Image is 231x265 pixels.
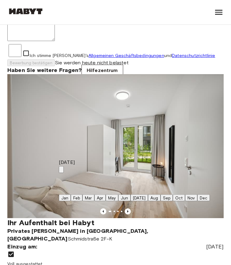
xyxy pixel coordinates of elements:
[7,218,95,227] span: Ihr Aufenthalt bei Habyt
[173,195,185,201] button: Oct
[185,195,197,201] button: Nov
[55,60,129,66] span: Sie werden heute nicht belastet
[148,195,161,201] button: Aug
[100,208,106,214] button: Previous image
[7,243,37,250] span: Einzug am:
[7,8,44,14] img: Habyt
[71,195,82,201] button: Feb
[197,195,210,201] button: Dec
[7,228,148,242] span: Privates [PERSON_NAME] in [GEOGRAPHIC_DATA], [GEOGRAPHIC_DATA]
[68,236,112,242] span: Schmidstraße 2F-K
[94,195,106,201] button: Apr
[206,243,224,251] span: [DATE]
[161,195,173,201] button: Sep
[89,53,164,58] a: Allgemeinen Geschäftsbedingungen
[30,53,215,58] span: Ich stimme [PERSON_NAME]'s und
[82,195,94,201] button: Mar
[172,53,215,58] a: Datenschutzrichtlinie
[9,44,21,57] input: Ich stimme [PERSON_NAME]'sAllgemeinen GeschäftsbedingungenundDatenschutzrichtlinie
[131,195,148,201] button: [DATE]
[59,166,64,173] button: calendar view is open, switch to year view
[59,195,71,201] button: Jan
[106,195,118,201] button: May
[59,159,210,166] div: [DATE]
[81,65,123,76] a: Hilfezentrum
[7,59,55,66] button: Bewerbung bestätigen
[7,67,81,74] span: Haben Sie weitere Fragen?
[125,208,131,214] button: Previous image
[118,195,131,201] button: Jun
[7,74,224,218] img: Marketing picture of unit DE-01-260-053-04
